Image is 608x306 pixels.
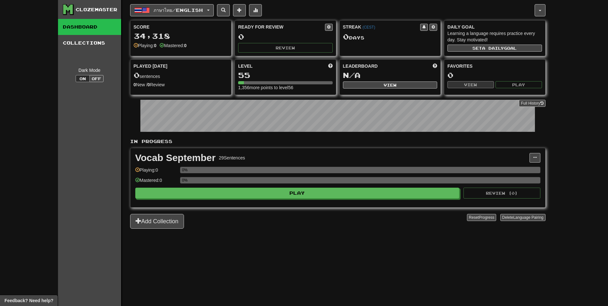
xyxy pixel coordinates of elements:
span: Leaderboard [343,63,378,69]
span: Level [238,63,253,69]
div: Learning a language requires practice every day. Stay motivated! [447,30,542,43]
div: 29 Sentences [219,155,245,161]
span: Progress [479,215,494,220]
div: 55 [238,71,333,79]
button: DeleteLanguage Pairing [500,214,546,221]
div: Ready for Review [238,24,325,30]
strong: 0 [184,43,187,48]
span: Language Pairing [513,215,543,220]
button: Search sentences [217,4,230,16]
a: (CEST) [362,25,375,30]
div: Day s [343,33,437,41]
div: 0 [238,33,333,41]
span: 0 [343,32,349,41]
div: Daily Goal [447,24,542,30]
div: Playing: 0 [135,167,177,177]
button: View [447,81,494,88]
button: Off [89,75,104,82]
div: New / Review [134,81,228,88]
span: Open feedback widget [4,297,53,304]
div: Playing: [134,42,157,49]
div: Dark Mode [63,67,116,73]
span: N/A [343,71,361,80]
button: ResetProgress [467,214,496,221]
div: Score [134,24,228,30]
div: Vocab September [135,153,216,163]
button: Review [238,43,333,53]
div: 0 [447,71,542,79]
button: Play [496,81,542,88]
a: Collections [58,35,121,51]
div: Favorites [447,63,542,69]
div: sentences [134,71,228,80]
strong: 0 [154,43,156,48]
div: 1,356 more points to level 56 [238,84,333,91]
button: Add sentence to collection [233,4,246,16]
span: Score more points to level up [328,63,333,69]
strong: 0 [147,82,150,87]
button: More stats [249,4,262,16]
div: Streak [343,24,421,30]
button: Seta dailygoal [447,45,542,52]
span: ภาษาไทย / English [154,7,203,13]
span: 0 [134,71,140,80]
button: View [343,81,437,89]
span: This week in points, UTC [433,63,437,69]
a: Dashboard [58,19,121,35]
div: 34,318 [134,32,228,40]
a: Full History [519,100,545,107]
button: Play [135,188,460,199]
div: Mastered: 0 [135,177,177,188]
button: ภาษาไทย/English [130,4,214,16]
div: Clozemaster [76,6,117,13]
button: Add Collection [130,214,184,229]
p: In Progress [130,138,546,145]
button: On [76,75,90,82]
span: a daily [482,46,504,50]
strong: 0 [134,82,136,87]
button: Review (0) [463,188,540,199]
span: Played [DATE] [134,63,168,69]
div: Mastered: [160,42,187,49]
